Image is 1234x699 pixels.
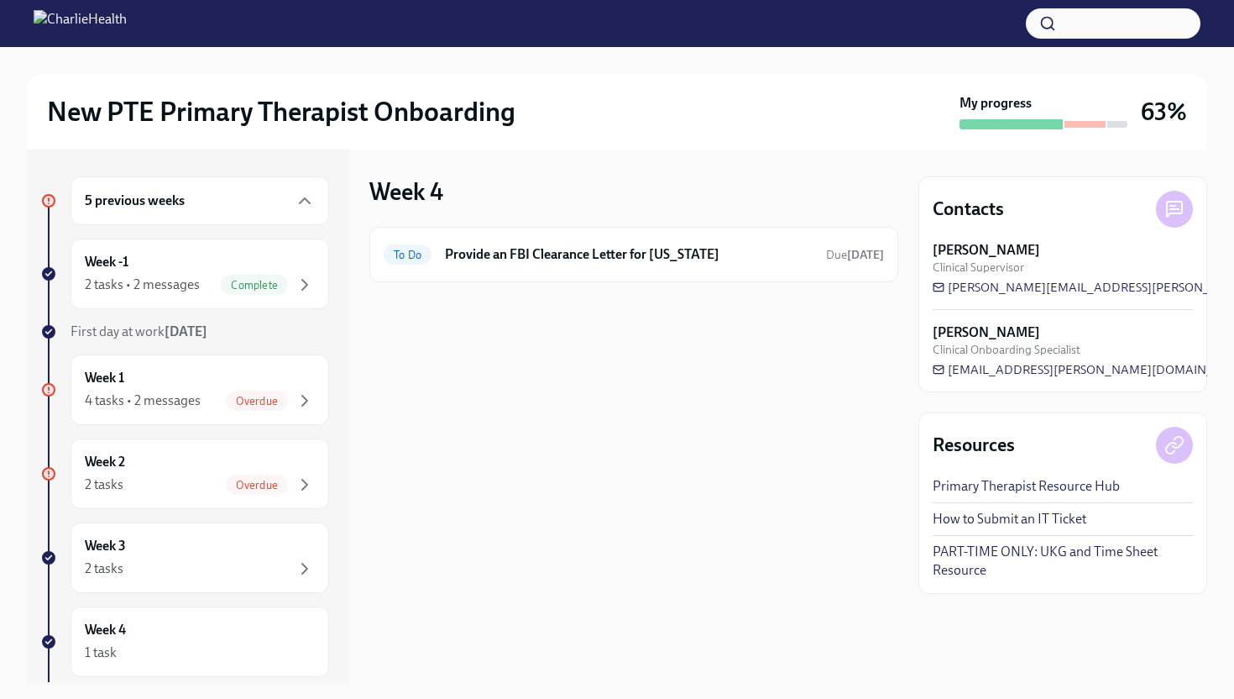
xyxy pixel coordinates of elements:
[85,560,123,578] div: 2 tasks
[933,543,1193,580] a: PART-TIME ONLY: UKG and Time Sheet Resource
[40,355,329,425] a: Week 14 tasks • 2 messagesOverdue
[933,510,1086,528] a: How to Submit an IT Ticket
[85,621,126,639] h6: Week 4
[47,95,515,129] h2: New PTE Primary Therapist Onboarding
[85,276,200,294] div: 2 tasks • 2 messages
[445,245,813,264] h6: Provide an FBI Clearance Letter for [US_STATE]
[369,176,443,207] h3: Week 4
[34,10,127,37] img: CharlieHealth
[40,607,329,677] a: Week 41 task
[933,323,1040,342] strong: [PERSON_NAME]
[40,439,329,509] a: Week 22 tasksOverdue
[165,323,207,339] strong: [DATE]
[933,241,1040,260] strong: [PERSON_NAME]
[826,247,884,263] span: October 23rd, 2025 08:00
[85,537,126,555] h6: Week 3
[85,192,185,210] h6: 5 previous weeks
[933,433,1015,458] h4: Resources
[71,323,207,339] span: First day at work
[226,479,288,491] span: Overdue
[847,248,884,262] strong: [DATE]
[85,392,201,410] div: 4 tasks • 2 messages
[85,453,125,471] h6: Week 2
[85,253,128,271] h6: Week -1
[221,279,288,292] span: Complete
[933,260,1024,276] span: Clinical Supervisor
[384,241,884,268] a: To DoProvide an FBI Clearance Letter for [US_STATE]Due[DATE]
[40,239,329,309] a: Week -12 tasks • 2 messagesComplete
[226,395,288,407] span: Overdue
[826,248,884,262] span: Due
[959,94,1032,113] strong: My progress
[933,197,1004,222] h4: Contacts
[71,176,329,225] div: 5 previous weeks
[933,477,1120,496] a: Primary Therapist Resource Hub
[40,523,329,593] a: Week 32 tasks
[85,369,124,387] h6: Week 1
[85,644,117,662] div: 1 task
[40,323,329,341] a: First day at work[DATE]
[933,342,1080,358] span: Clinical Onboarding Specialist
[85,476,123,494] div: 2 tasks
[1141,97,1187,127] h3: 63%
[384,249,431,261] span: To Do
